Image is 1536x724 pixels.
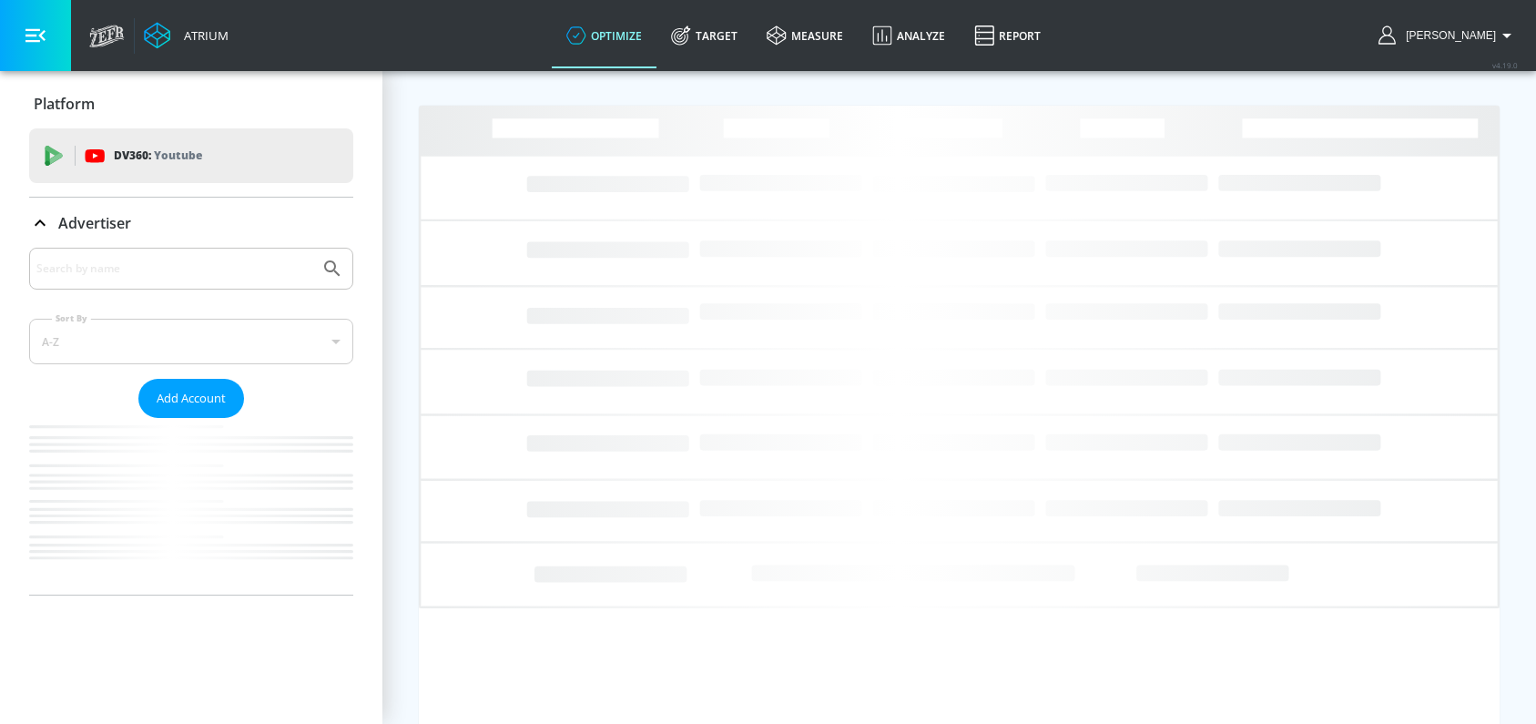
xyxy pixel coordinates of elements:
[144,22,229,49] a: Atrium
[858,3,960,68] a: Analyze
[29,128,353,183] div: DV360: Youtube
[34,94,95,114] p: Platform
[552,3,656,68] a: optimize
[154,146,202,165] p: Youtube
[656,3,752,68] a: Target
[114,146,202,166] p: DV360:
[1399,29,1496,42] span: login as: veronica.hernandez@zefr.com
[138,379,244,418] button: Add Account
[29,198,353,249] div: Advertiser
[29,319,353,364] div: A-Z
[36,257,312,280] input: Search by name
[157,388,226,409] span: Add Account
[1378,25,1518,46] button: [PERSON_NAME]
[29,418,353,595] nav: list of Advertiser
[52,312,91,324] label: Sort By
[29,248,353,595] div: Advertiser
[58,213,131,233] p: Advertiser
[177,27,229,44] div: Atrium
[960,3,1055,68] a: Report
[752,3,858,68] a: measure
[29,78,353,129] div: Platform
[1492,60,1518,70] span: v 4.19.0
